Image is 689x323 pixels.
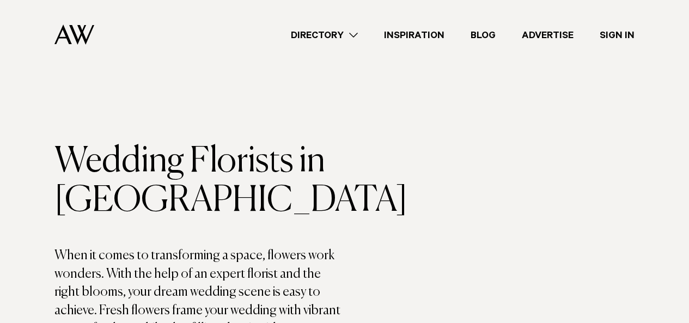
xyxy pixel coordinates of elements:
a: Advertise [509,28,587,42]
a: Sign In [587,28,648,42]
a: Inspiration [371,28,458,42]
a: Blog [458,28,509,42]
a: Directory [278,28,371,42]
img: Auckland Weddings Logo [54,25,94,45]
h1: Wedding Florists in [GEOGRAPHIC_DATA] [54,142,345,221]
